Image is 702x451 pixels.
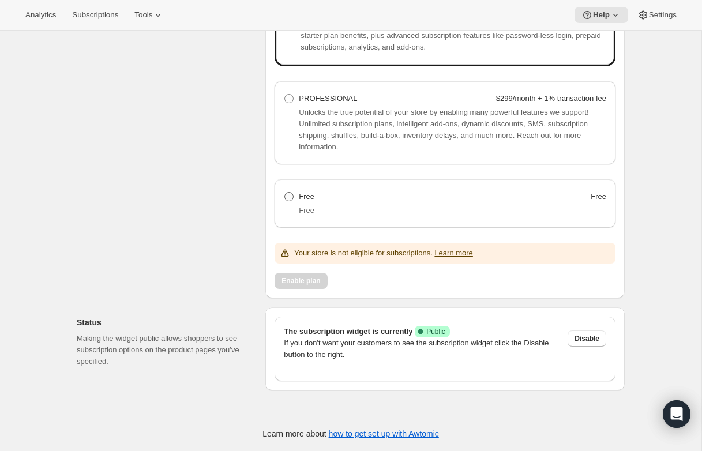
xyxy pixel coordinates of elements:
a: how to get set up with Awtomic [329,429,439,438]
button: Subscriptions [65,7,125,23]
span: Disable [575,334,599,343]
span: Analytics [25,10,56,20]
span: PROFESSIONAL [299,94,357,103]
span: Enhance your business with both build-a-box and subscription options. Includes all box-starter pl... [301,20,600,51]
span: Unlocks the true potential of your store by enabling many powerful features we support! Unlimited... [299,108,588,151]
span: Free [299,192,314,201]
strong: Free [591,192,606,201]
span: Tools [134,10,152,20]
strong: $299/month + 1% transaction fee [496,94,606,103]
span: Free [299,206,314,215]
p: Learn more about [262,428,439,439]
span: Settings [649,10,677,20]
p: If you don't want your customers to see the subscription widget click the Disable button to the r... [284,337,558,360]
div: Open Intercom Messenger [663,400,690,428]
h2: Status [77,317,247,328]
button: Analytics [18,7,63,23]
span: Subscriptions [72,10,118,20]
p: Making the widget public allows shoppers to see subscription options on the product pages you’ve ... [77,333,247,367]
button: Help [575,7,628,23]
a: Learn more [434,249,472,257]
button: Settings [630,7,684,23]
span: Help [593,10,610,20]
span: The subscription widget is currently [284,327,450,336]
p: Your store is not eligible for subscriptions. [294,247,473,259]
button: Tools [127,7,171,23]
span: Public [426,327,445,336]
